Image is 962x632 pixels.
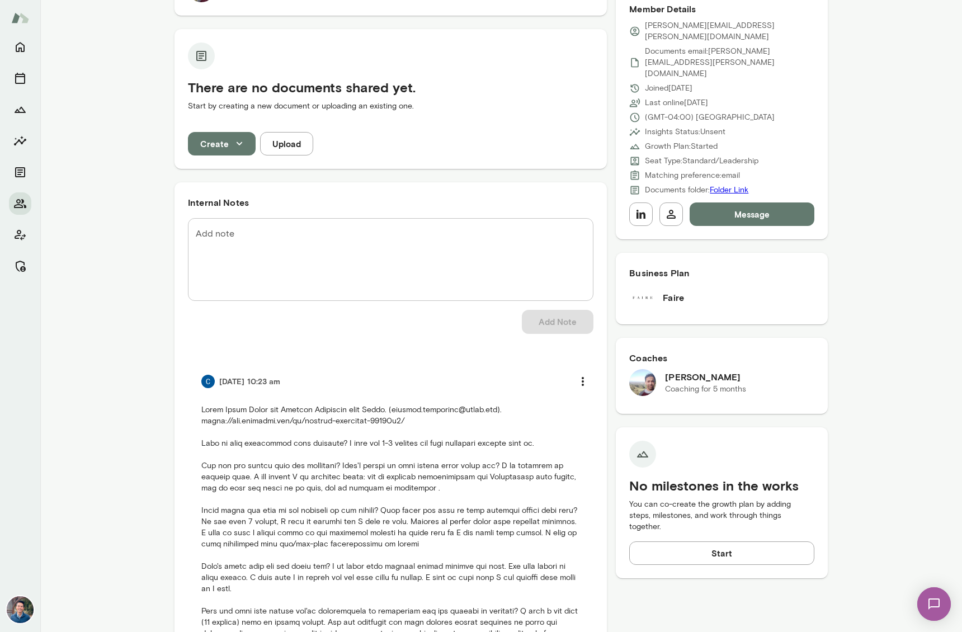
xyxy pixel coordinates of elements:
button: Home [9,36,31,58]
p: [PERSON_NAME][EMAIL_ADDRESS][PERSON_NAME][DOMAIN_NAME] [645,20,814,43]
button: Insights [9,130,31,152]
h5: No milestones in the works [629,477,814,494]
p: Documents folder: [645,185,748,196]
p: Growth Plan: Started [645,141,718,152]
button: Create [188,132,256,155]
img: Vipin Hegde [629,369,656,396]
button: Growth Plan [9,98,31,121]
h6: Internal Notes [188,196,593,209]
h6: Coaches [629,351,814,365]
p: Joined [DATE] [645,83,692,94]
button: Sessions [9,67,31,89]
button: Members [9,192,31,215]
h6: Business Plan [629,266,814,280]
img: Chloe Rodman [201,375,215,388]
h6: Member Details [629,2,814,16]
p: You can co-create the growth plan by adding steps, milestones, and work through things together. [629,499,814,532]
button: Message [690,202,814,226]
h6: [PERSON_NAME] [665,370,746,384]
button: Manage [9,255,31,277]
button: Start [629,541,814,565]
h6: [DATE] 10:23 am [219,376,281,387]
p: Start by creating a new document or uploading an existing one. [188,101,593,112]
button: Upload [260,132,313,155]
p: (GMT-04:00) [GEOGRAPHIC_DATA] [645,112,775,123]
img: Mento [11,7,29,29]
button: more [571,370,595,393]
h5: There are no documents shared yet. [188,78,593,96]
p: Seat Type: Standard/Leadership [645,155,758,167]
p: Matching preference: email [645,170,740,181]
p: Documents email: [PERSON_NAME][EMAIL_ADDRESS][PERSON_NAME][DOMAIN_NAME] [645,46,814,79]
img: Alex Yu [7,596,34,623]
p: Insights Status: Unsent [645,126,725,138]
p: Last online [DATE] [645,97,708,109]
p: Coaching for 5 months [665,384,746,395]
button: Client app [9,224,31,246]
h6: Faire [663,291,684,304]
a: Folder Link [710,185,748,195]
button: Documents [9,161,31,183]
